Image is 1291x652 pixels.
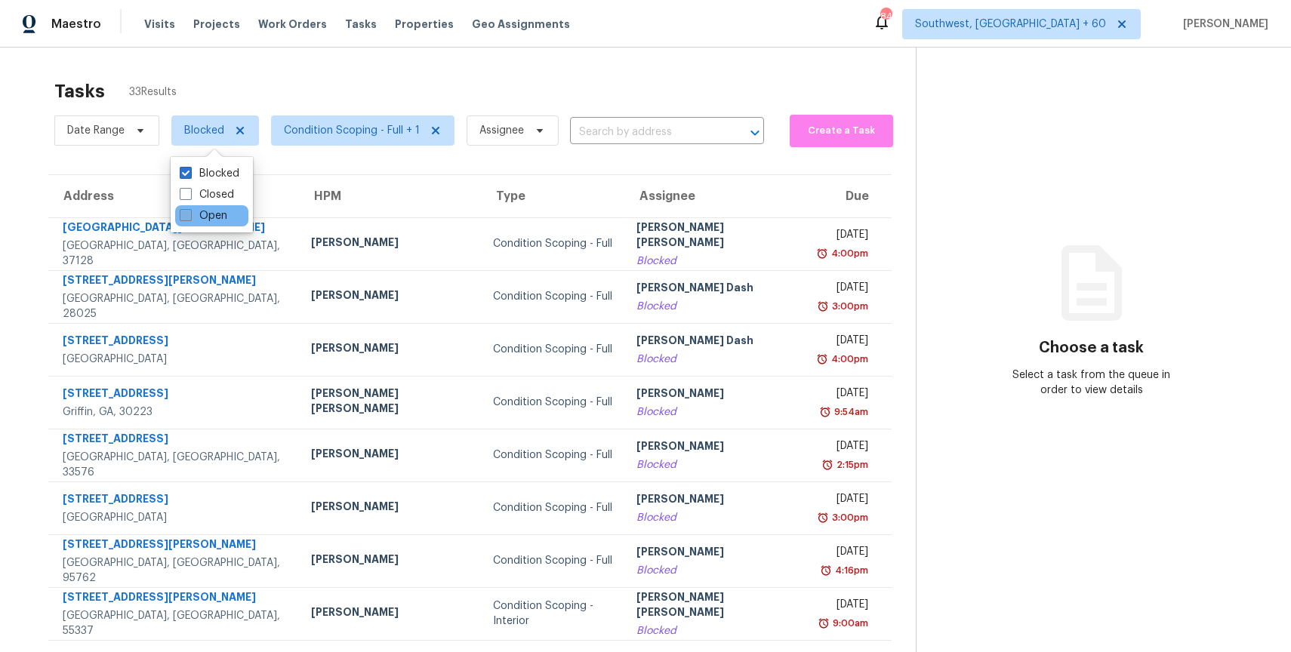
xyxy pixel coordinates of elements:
[818,597,868,616] div: [DATE]
[311,499,469,518] div: [PERSON_NAME]
[395,17,454,32] span: Properties
[63,431,287,450] div: [STREET_ADDRESS]
[63,238,287,269] div: [GEOGRAPHIC_DATA], [GEOGRAPHIC_DATA], 37128
[493,553,613,568] div: Condition Scoping - Full
[636,623,794,638] div: Blocked
[51,17,101,32] span: Maestro
[63,220,287,238] div: [GEOGRAPHIC_DATA][PERSON_NAME]
[636,491,794,510] div: [PERSON_NAME]
[833,457,868,472] div: 2:15pm
[817,299,829,314] img: Overdue Alarm Icon
[817,510,829,525] img: Overdue Alarm Icon
[54,84,105,99] h2: Tasks
[311,552,469,570] div: [PERSON_NAME]
[129,85,177,100] span: 33 Results
[493,395,613,410] div: Condition Scoping - Full
[184,123,224,138] span: Blocked
[63,555,287,586] div: [GEOGRAPHIC_DATA], [GEOGRAPHIC_DATA], 95762
[818,616,830,631] img: Overdue Alarm Icon
[144,17,175,32] span: Visits
[636,544,794,563] div: [PERSON_NAME]
[829,510,868,525] div: 3:00pm
[493,289,613,304] div: Condition Scoping - Full
[636,220,794,254] div: [PERSON_NAME] [PERSON_NAME]
[818,333,868,352] div: [DATE]
[1039,340,1144,355] h3: Choose a task
[284,123,420,138] span: Condition Scoping - Full + 1
[818,544,868,563] div: [DATE]
[818,491,868,510] div: [DATE]
[831,404,868,420] div: 9:54am
[818,438,868,457] div: [DATE]
[311,386,469,420] div: [PERSON_NAME] [PERSON_NAME]
[311,604,469,623] div: [PERSON_NAME]
[311,340,469,359] div: [PERSON_NAME]
[63,352,287,367] div: [GEOGRAPHIC_DATA]
[816,352,828,367] img: Overdue Alarm Icon
[570,121,722,144] input: Search by address
[820,563,832,578] img: Overdue Alarm Icon
[479,123,524,138] span: Assignee
[636,299,794,314] div: Blocked
[818,227,868,246] div: [DATE]
[493,598,613,629] div: Condition Scoping - Interior
[493,500,613,515] div: Condition Scoping - Full
[63,386,287,404] div: [STREET_ADDRESS]
[63,272,287,291] div: [STREET_ADDRESS][PERSON_NAME]
[258,17,327,32] span: Work Orders
[311,288,469,306] div: [PERSON_NAME]
[636,386,794,404] div: [PERSON_NAME]
[472,17,570,32] span: Geo Assignments
[636,510,794,525] div: Blocked
[636,333,794,352] div: [PERSON_NAME] Dash
[828,246,868,261] div: 4:00pm
[299,175,481,217] th: HPM
[818,280,868,299] div: [DATE]
[63,589,287,608] div: [STREET_ADDRESS][PERSON_NAME]
[636,438,794,457] div: [PERSON_NAME]
[180,187,234,202] label: Closed
[828,352,868,367] div: 4:00pm
[636,589,794,623] div: [PERSON_NAME] [PERSON_NAME]
[63,450,287,480] div: [GEOGRAPHIC_DATA], [GEOGRAPHIC_DATA], 33576
[63,491,287,510] div: [STREET_ADDRESS]
[816,246,828,261] img: Overdue Alarm Icon
[48,175,299,217] th: Address
[806,175,892,217] th: Due
[744,122,766,143] button: Open
[880,9,891,24] div: 844
[311,446,469,465] div: [PERSON_NAME]
[829,299,868,314] div: 3:00pm
[636,404,794,420] div: Blocked
[180,208,227,223] label: Open
[915,17,1106,32] span: Southwest, [GEOGRAPHIC_DATA] + 60
[821,457,833,472] img: Overdue Alarm Icon
[63,608,287,638] div: [GEOGRAPHIC_DATA], [GEOGRAPHIC_DATA], 55337
[345,19,377,29] span: Tasks
[63,510,287,525] div: [GEOGRAPHIC_DATA]
[636,457,794,472] div: Blocked
[63,537,287,555] div: [STREET_ADDRESS][PERSON_NAME]
[193,17,240,32] span: Projects
[1004,368,1179,398] div: Select a task from the queue in order to view details
[624,175,806,217] th: Assignee
[63,404,287,420] div: Griffin, GA, 30223
[311,235,469,254] div: [PERSON_NAME]
[797,122,886,140] span: Create a Task
[63,333,287,352] div: [STREET_ADDRESS]
[636,563,794,578] div: Blocked
[830,616,868,631] div: 9:00am
[63,291,287,321] div: [GEOGRAPHIC_DATA], [GEOGRAPHIC_DATA], 28025
[636,352,794,367] div: Blocked
[636,254,794,269] div: Blocked
[818,386,868,404] div: [DATE]
[1177,17,1268,32] span: [PERSON_NAME]
[832,563,868,578] div: 4:16pm
[493,236,613,251] div: Condition Scoping - Full
[790,115,893,147] button: Create a Task
[67,123,125,138] span: Date Range
[493,447,613,463] div: Condition Scoping - Full
[180,166,239,181] label: Blocked
[481,175,625,217] th: Type
[636,280,794,299] div: [PERSON_NAME] Dash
